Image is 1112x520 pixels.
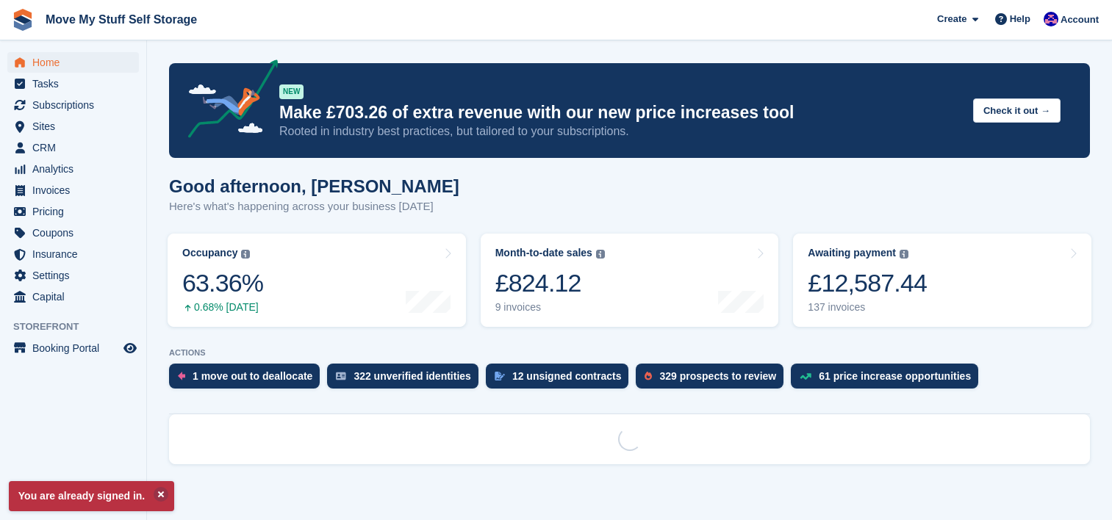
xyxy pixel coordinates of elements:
[495,268,605,298] div: £824.12
[1010,12,1030,26] span: Help
[596,250,605,259] img: icon-info-grey-7440780725fd019a000dd9b08b2336e03edf1995a4989e88bcd33f0948082b44.svg
[32,137,121,158] span: CRM
[12,9,34,31] img: stora-icon-8386f47178a22dfd0bd8f6a31ec36ba5ce8667c1dd55bd0f319d3a0aa187defe.svg
[32,52,121,73] span: Home
[354,370,471,382] div: 322 unverified identities
[40,7,203,32] a: Move My Stuff Self Storage
[808,268,927,298] div: £12,587.44
[800,373,811,380] img: price_increase_opportunities-93ffe204e8149a01c8c9dc8f82e8f89637d9d84a8eef4429ea346261dce0b2c0.svg
[7,286,139,307] a: menu
[7,244,139,264] a: menu
[791,364,986,396] a: 61 price increase opportunities
[481,234,779,327] a: Month-to-date sales £824.12 9 invoices
[176,59,279,143] img: price-adjustments-announcement-icon-8257ccfd72463d97f412b2fc003d46551f7dbcb40ab6d574587a9cd5c0d94...
[279,102,961,123] p: Make £703.26 of extra revenue with our new price increases tool
[279,123,961,140] p: Rooted in industry best practices, but tailored to your subscriptions.
[819,370,971,382] div: 61 price increase opportunities
[32,180,121,201] span: Invoices
[7,52,139,73] a: menu
[336,372,346,380] img: verify_identity-adf6edd0f0f0b5bbfe63781bf79b02c33cf7c696d77639b501bdc392416b5a36.svg
[169,198,459,215] p: Here's what's happening across your business [DATE]
[121,339,139,357] a: Preview store
[7,137,139,158] a: menu
[512,370,622,382] div: 12 unsigned contracts
[1044,12,1058,26] img: Jade Whetnall
[659,370,776,382] div: 329 prospects to review
[32,73,121,94] span: Tasks
[182,247,237,259] div: Occupancy
[32,286,121,307] span: Capital
[32,116,121,137] span: Sites
[7,265,139,286] a: menu
[9,481,174,511] p: You are already signed in.
[7,338,139,358] a: menu
[169,364,327,396] a: 1 move out to deallocate
[279,84,304,99] div: NEW
[32,159,121,179] span: Analytics
[7,116,139,137] a: menu
[7,95,139,115] a: menu
[13,319,146,334] span: Storefront
[7,73,139,94] a: menu
[327,364,486,396] a: 322 unverified identities
[169,176,459,196] h1: Good afternoon, [PERSON_NAME]
[7,201,139,222] a: menu
[495,301,605,314] div: 9 invoices
[808,247,896,259] div: Awaiting payment
[168,234,466,327] a: Occupancy 63.36% 0.68% [DATE]
[1061,12,1099,27] span: Account
[495,372,505,380] img: contract_signature_icon-13c848040528278c33f63329250d36e43548de30e8caae1d1a13099fd9432cc5.svg
[7,159,139,179] a: menu
[241,250,250,259] img: icon-info-grey-7440780725fd019a000dd9b08b2336e03edf1995a4989e88bcd33f0948082b44.svg
[32,201,121,222] span: Pricing
[7,180,139,201] a: menu
[169,348,1090,358] p: ACTIONS
[32,265,121,286] span: Settings
[793,234,1091,327] a: Awaiting payment £12,587.44 137 invoices
[193,370,312,382] div: 1 move out to deallocate
[636,364,791,396] a: 329 prospects to review
[182,268,263,298] div: 63.36%
[900,250,908,259] img: icon-info-grey-7440780725fd019a000dd9b08b2336e03edf1995a4989e88bcd33f0948082b44.svg
[178,372,185,380] img: move_outs_to_deallocate_icon-f764333ba52eb49d3ac5e1228854f67142a1ed5810a6f6cc68b1a99e826820c5.svg
[645,372,652,380] img: prospect-51fa495bee0391a8d652442698ab0144808aea92771e9ea1ae160a38d050c398.svg
[486,364,636,396] a: 12 unsigned contracts
[32,244,121,264] span: Insurance
[7,223,139,243] a: menu
[973,98,1061,123] button: Check it out →
[495,247,592,259] div: Month-to-date sales
[937,12,966,26] span: Create
[32,338,121,358] span: Booking Portal
[808,301,927,314] div: 137 invoices
[32,95,121,115] span: Subscriptions
[32,223,121,243] span: Coupons
[182,301,263,314] div: 0.68% [DATE]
